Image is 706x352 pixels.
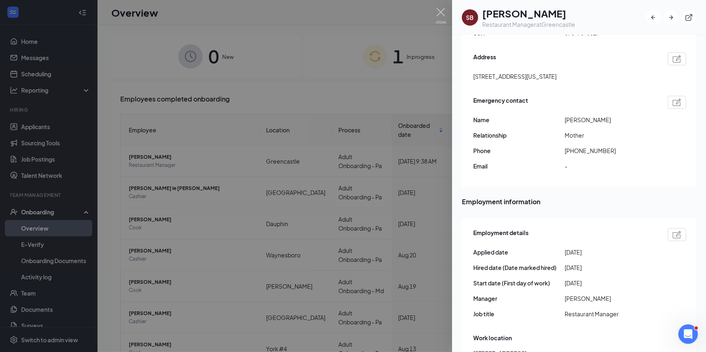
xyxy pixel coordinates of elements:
span: [PERSON_NAME] [565,115,656,124]
span: Name [473,115,565,124]
span: [PERSON_NAME] [565,294,656,303]
span: Employment information [462,197,696,207]
span: - [565,162,656,171]
span: [STREET_ADDRESS][US_STATE] [473,72,557,81]
span: [DATE] [565,248,656,257]
button: ExternalLink [682,10,696,25]
div: Restaurant Manager at Greencastle [482,20,575,28]
span: Mother [565,131,656,140]
button: ArrowRight [664,10,678,25]
span: [DATE] [565,279,656,287]
span: Emergency contact [473,96,528,109]
iframe: Intercom live chat [678,324,698,344]
span: [PHONE_NUMBER] [565,146,656,155]
span: Job title [473,309,565,318]
span: Work location [473,333,512,342]
span: Email [473,162,565,171]
span: Address [473,52,496,65]
span: Applied date [473,248,565,257]
svg: ExternalLink [685,13,693,22]
div: SB [466,13,474,22]
span: Phone [473,146,565,155]
span: Employment details [473,228,528,241]
svg: ArrowRight [667,13,675,22]
svg: ArrowLeftNew [649,13,657,22]
h1: [PERSON_NAME] [482,6,575,20]
span: Restaurant Manager [565,309,656,318]
span: [DATE] [565,263,656,272]
span: Manager [473,294,565,303]
span: Start date (First day of work) [473,279,565,287]
span: Hired date (Date marked hired) [473,263,565,272]
span: Relationship [473,131,565,140]
button: ArrowLeftNew [646,10,661,25]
